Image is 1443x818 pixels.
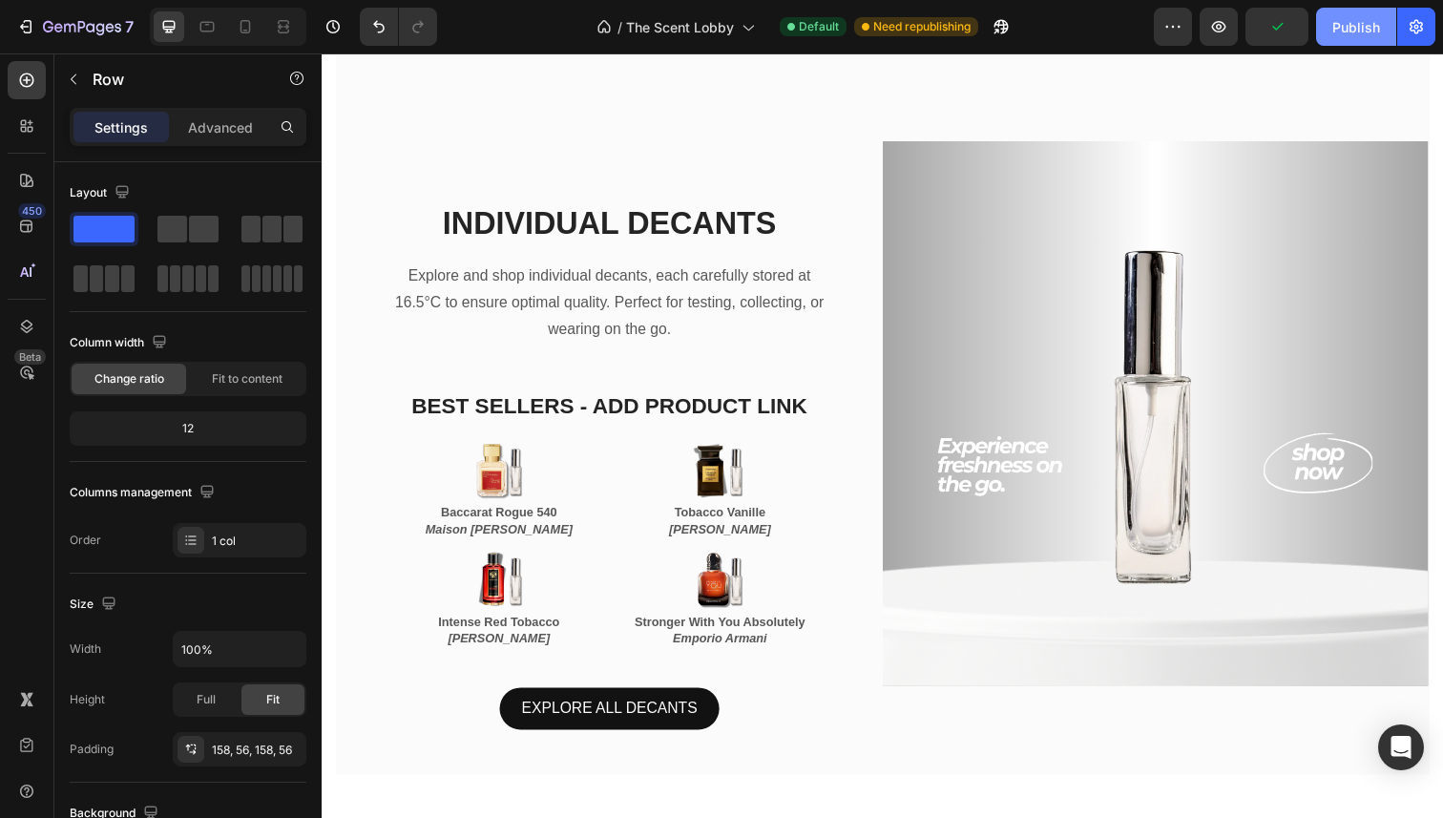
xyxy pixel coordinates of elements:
span: Need republishing [873,18,971,35]
div: 158, 56, 158, 56 [212,742,302,759]
input: Auto [174,632,305,666]
p: Stronger With You Absolutely [296,572,518,591]
p: Tobacco Vanille [296,460,518,479]
div: Column width [70,330,171,356]
img: Alt Image [573,90,1131,648]
iframe: Design area [322,53,1443,818]
span: Default [799,18,839,35]
div: 12 [73,415,303,442]
div: Order [70,532,101,549]
button: Publish [1316,8,1396,46]
div: Width [70,640,101,658]
div: Publish [1332,17,1380,37]
div: Columns management [70,480,219,506]
span: Fit to content [212,370,282,388]
div: Layout [70,180,134,206]
button: 7 [8,8,142,46]
p: 7 [125,15,134,38]
div: Undo/Redo [360,8,437,46]
div: Padding [70,741,114,758]
img: Alt Image [366,387,447,468]
div: Height [70,691,105,708]
div: 450 [18,203,46,219]
span: The Scent Lobby [626,17,734,37]
div: Beta [14,349,46,365]
p: Settings [94,117,148,137]
a: Image Title [294,498,520,579]
span: Change ratio [94,370,164,388]
div: 1 col [212,533,302,550]
p: Advanced [188,117,253,137]
p: EXPLORE ALL DECANTS [204,656,384,683]
p: Emporio Armani [296,589,518,608]
div: Size [70,592,120,618]
img: Alt Image [366,498,447,579]
span: Full [197,691,216,708]
p: Row [93,68,255,91]
p: [PERSON_NAME] [296,477,518,496]
a: EXPLORE ALL DECANTS [181,648,407,691]
span: / [617,17,622,37]
div: Open Intercom Messenger [1378,724,1424,770]
span: Fit [266,691,280,708]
